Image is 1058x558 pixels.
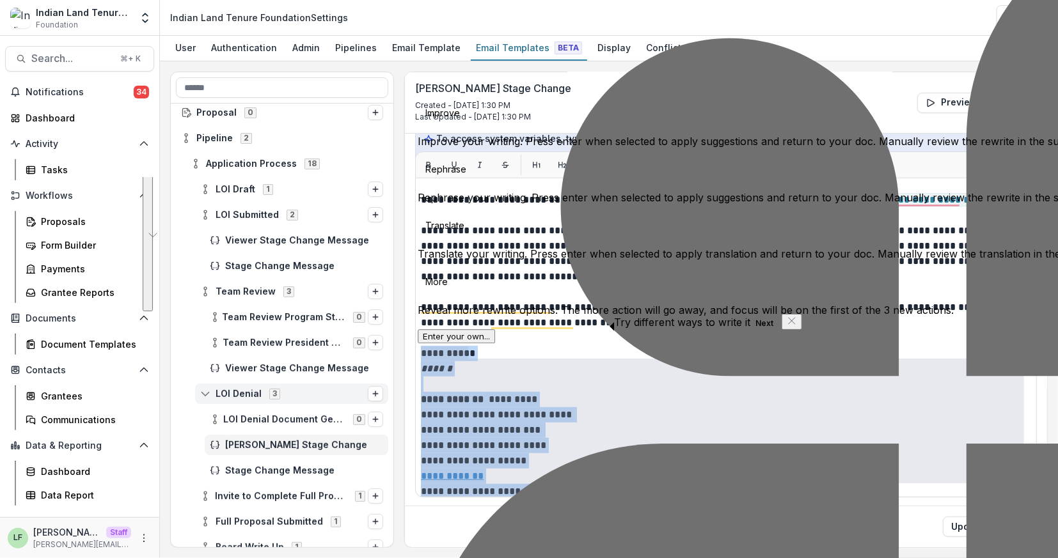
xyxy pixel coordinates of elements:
[263,184,273,194] span: 1
[368,182,383,197] button: Options
[195,537,388,557] div: Board Write Up1Options
[225,261,383,272] span: Stage Change Message
[13,534,22,542] div: Lucy Fey
[20,484,154,506] a: Data Report
[26,190,134,201] span: Workflows
[368,488,383,504] button: Options
[225,440,383,451] span: [PERSON_NAME] Stage Change
[368,207,383,222] button: Options
[26,313,134,324] span: Documents
[20,461,154,482] a: Dashboard
[353,312,365,322] span: 0
[41,488,144,502] div: Data Report
[225,235,383,246] span: Viewer Stage Change Message
[195,179,388,199] div: LOI Draft1Options
[33,539,131,550] p: [PERSON_NAME][EMAIL_ADDRESS][DOMAIN_NAME]
[241,133,252,143] span: 2
[134,86,149,98] span: 34
[216,542,284,553] span: Board Write Up
[20,211,154,232] a: Proposals
[205,460,388,481] div: Stage Change Message
[41,286,144,299] div: Grantee Reports
[20,159,154,180] a: Tasks
[26,139,134,150] span: Activity
[287,210,298,220] span: 2
[5,435,154,456] button: Open Data & Reporting
[368,309,383,325] button: Options
[5,134,154,154] button: Open Activity
[106,527,131,538] p: Staff
[26,440,134,451] span: Data & Reporting
[355,491,365,501] span: 1
[330,36,382,61] a: Pipelines
[287,38,325,57] div: Admin
[33,525,101,539] p: [PERSON_NAME]
[304,159,320,169] span: 18
[205,358,388,378] div: Viewer Stage Change Message
[195,486,388,506] div: Invite to Complete Full Proposal1Options
[176,128,388,148] div: Pipeline2
[330,38,382,57] div: Pipelines
[36,19,78,31] span: Foundation
[216,389,262,399] span: LOI Denial
[292,542,302,552] span: 1
[195,384,388,404] div: LOI Denial3Options
[368,284,383,299] button: Options
[205,230,388,251] div: Viewer Stage Change Message
[20,235,154,256] a: Form Builder
[368,386,383,401] button: Options
[283,286,294,297] span: 3
[118,52,143,66] div: ⌘ + K
[195,205,388,225] div: LOI Submitted2Options
[353,414,365,424] span: 0
[368,539,383,555] button: Options
[20,409,154,430] a: Communications
[26,365,134,376] span: Contacts
[176,102,388,123] div: Proposal0Options
[10,8,31,28] img: Indian Land Tenure Foundation
[205,409,388,430] div: LOI Denial Document Generation0Options
[5,107,154,128] a: Dashboard
[41,238,144,252] div: Form Builder
[20,282,154,303] a: Grantee Reports
[225,465,383,476] span: Stage Change Message
[41,262,144,275] div: Payments
[205,307,388,327] div: Team Review Program Staff LOI Review0Options
[244,107,257,118] span: 0
[216,184,255,195] span: LOI Draft
[41,215,144,228] div: Proposals
[368,335,383,350] button: Options
[222,312,345,323] span: Team Review Program Staff LOI Review
[195,281,388,302] div: Team Review3Options
[225,363,383,374] span: Viewer Stage Change Message
[136,531,152,546] button: More
[5,46,154,72] button: Search...
[215,491,347,502] span: Invite to Complete Full Proposal
[165,8,353,27] nav: breadcrumb
[20,334,154,355] a: Document Templates
[223,414,345,425] span: LOI Denial Document Generation
[136,5,154,31] button: Open entity switcher
[5,308,154,329] button: Open Documents
[170,11,348,24] div: Indian Land Tenure Foundation Settings
[415,100,571,111] p: Created - [DATE] 1:30 PM
[387,36,466,61] a: Email Template
[41,337,144,351] div: Document Templates
[20,385,154,407] a: Grantees
[368,105,383,120] button: Options
[331,516,341,527] span: 1
[368,412,383,427] button: Options
[353,337,365,348] span: 0
[287,36,325,61] a: Admin
[5,360,154,380] button: Open Contacts
[170,38,201,57] div: User
[196,107,237,118] span: Proposal
[415,111,571,123] p: Last Updated - [DATE] 1:30 PM
[41,413,144,426] div: Communications
[368,514,383,529] button: Options
[170,36,201,61] a: User
[205,435,388,455] div: [PERSON_NAME] Stage Change
[41,163,144,176] div: Tasks
[205,332,388,353] div: Team Review President LOI Review0Options
[387,38,466,57] div: Email Template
